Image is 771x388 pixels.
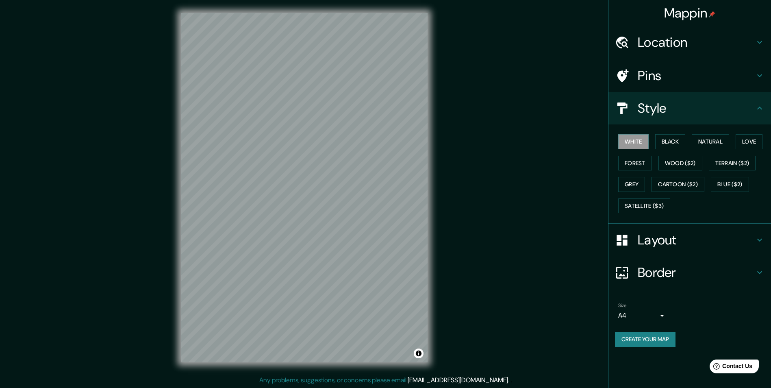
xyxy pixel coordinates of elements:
[709,11,715,17] img: pin-icon.png
[692,134,729,149] button: Natural
[638,34,755,50] h4: Location
[618,134,649,149] button: White
[259,375,509,385] p: Any problems, suggestions, or concerns please email .
[509,375,510,385] div: .
[608,224,771,256] div: Layout
[408,376,508,384] a: [EMAIL_ADDRESS][DOMAIN_NAME]
[711,177,749,192] button: Blue ($2)
[655,134,686,149] button: Black
[709,156,756,171] button: Terrain ($2)
[414,349,424,358] button: Toggle attribution
[615,332,675,347] button: Create your map
[608,92,771,124] div: Style
[510,375,512,385] div: .
[618,198,670,214] button: Satellite ($3)
[699,356,762,379] iframe: Help widget launcher
[608,26,771,59] div: Location
[652,177,704,192] button: Cartoon ($2)
[638,68,755,84] h4: Pins
[618,156,652,171] button: Forest
[736,134,762,149] button: Love
[638,100,755,116] h4: Style
[658,156,702,171] button: Wood ($2)
[618,309,667,322] div: A4
[638,264,755,281] h4: Border
[664,5,716,21] h4: Mappin
[608,256,771,289] div: Border
[618,302,627,309] label: Size
[181,13,428,362] canvas: Map
[608,59,771,92] div: Pins
[638,232,755,248] h4: Layout
[618,177,645,192] button: Grey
